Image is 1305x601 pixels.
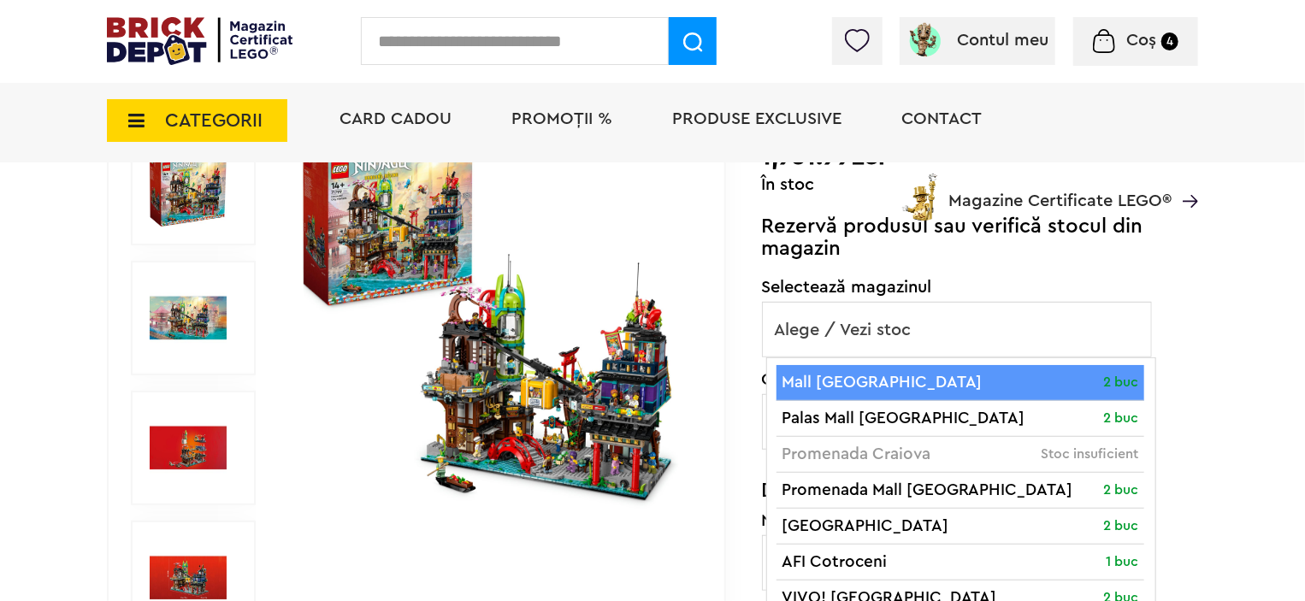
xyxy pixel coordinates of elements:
span: Alege / Vezi stoc [763,303,1151,357]
img: Seturi Lego Pietele Orasului NINJAGO [150,410,227,486]
span: Coș [1126,32,1156,49]
a: Contact [901,110,982,127]
span: 2 buc [1104,406,1139,431]
span: 2 buc [1104,370,1139,395]
li: Promenada Mall [GEOGRAPHIC_DATA] [777,473,1144,509]
a: Card Cadou [340,110,452,127]
span: 2 buc [1104,514,1139,539]
li: Mall [GEOGRAPHIC_DATA] [777,365,1144,401]
h3: Date personale [762,480,1152,501]
span: Stoc insuficient [1042,442,1139,467]
li: Palas Mall [GEOGRAPHIC_DATA] [777,401,1144,437]
li: [GEOGRAPHIC_DATA] [777,509,1144,545]
label: Nume [762,512,945,529]
label: Selectează magazinul [762,279,1152,296]
a: Produse exclusive [672,110,841,127]
li: AFI Cotroceni [777,545,1144,580]
span: Alege / Vezi stoc [762,302,1152,357]
span: Contul meu [958,32,1049,49]
li: Promenada Craiova [777,437,1144,473]
p: Rezervă produsul sau verifică stocul din magazin [762,215,1152,260]
span: Magazine Certificate LEGO® [948,170,1172,209]
span: 1 buc [1107,550,1139,574]
small: 4 [1161,32,1178,50]
img: Pietele Orasului NINJAGO LEGO 71799 [150,280,227,356]
span: CATEGORII [165,111,263,130]
a: PROMOȚII % [511,110,612,127]
img: Pietele Orasului NINJAGO [293,121,688,516]
a: Magazine Certificate LEGO® [1172,170,1198,187]
label: Cantitate [762,371,1152,388]
a: Contul meu [906,32,1049,49]
span: 2 buc [1104,478,1139,503]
